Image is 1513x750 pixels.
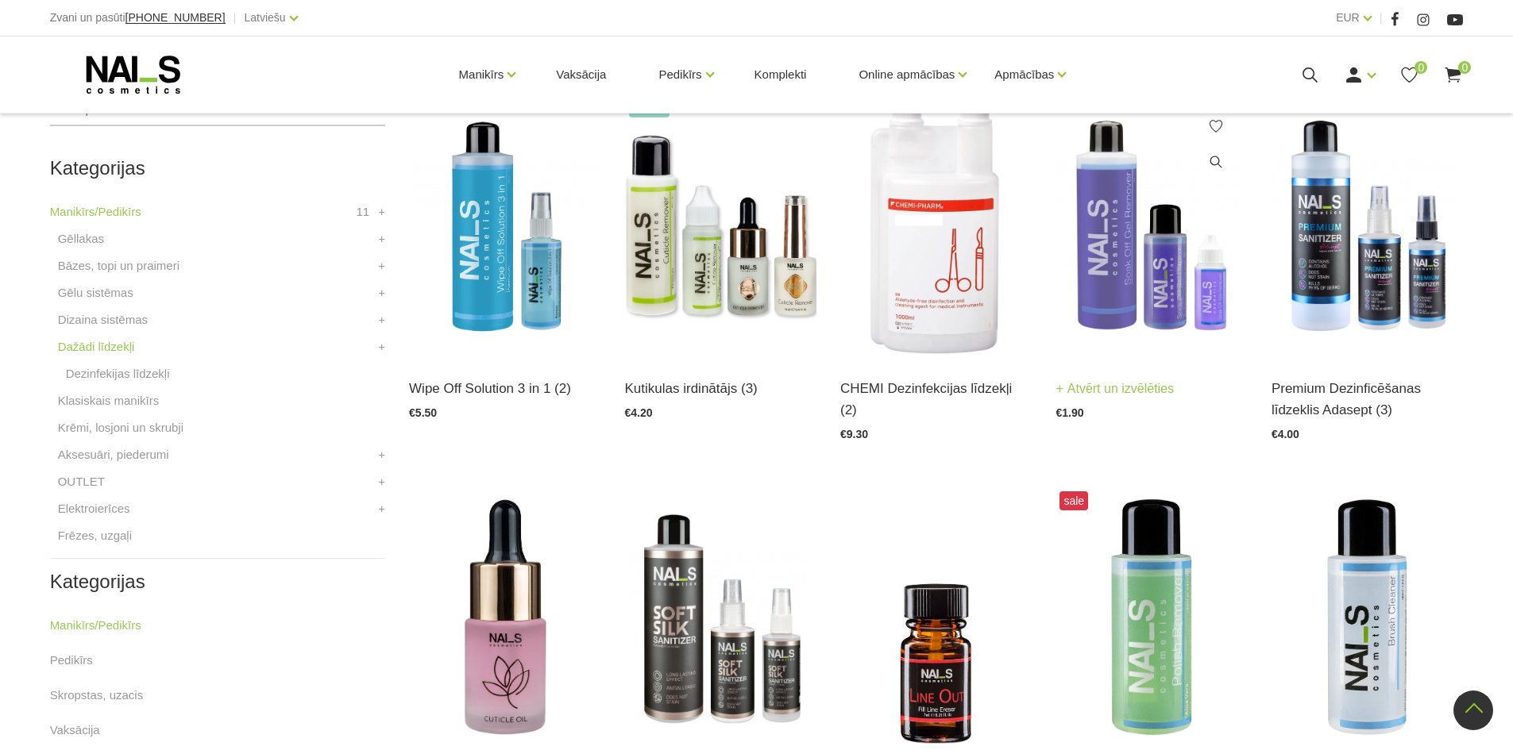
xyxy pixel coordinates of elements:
a: Frēzes, uzgaļi [58,526,132,545]
img: Pielietošanas sfēra profesionālai lietošanai: Medicīnisks līdzeklis paredzēts roku un virsmu dezi... [1272,94,1463,358]
a: 0 [1399,65,1419,85]
a: Apmācības [994,43,1054,106]
a: + [378,256,385,275]
span: | [234,8,237,28]
a: Dažādi līdzekļi [58,337,135,356]
a: Aksesuāri, piederumi [58,445,169,464]
a: 0 [1443,65,1463,85]
img: Profesionāls šķīdums gellakas un citu “soak off” produktu ātrai noņemšanai.Nesausina rokas.Tilpum... [1056,94,1247,358]
a: + [378,445,385,464]
span: €4.20 [625,406,653,419]
a: Online apmācības [859,43,955,106]
span: 0 [1415,61,1427,74]
a: Premium Dezinficēšanas līdzeklis Adasept (3) [1272,378,1463,421]
span: sale [1059,491,1088,510]
span: 11 [356,202,369,221]
a: Vaksācija [543,37,619,113]
a: OUTLET [58,472,105,491]
img: Līdzeklis kutikulas mīkstināšanai un irdināšanai vien pāris sekunžu laikā. Ideāli piemērots kutik... [625,94,816,358]
a: Dizaina sistēmas [58,310,148,329]
a: Vaksācija [50,721,100,740]
span: €5.50 [409,406,437,419]
a: Komplekti [742,37,820,113]
a: [PHONE_NUMBER] [125,12,226,24]
span: | [1380,8,1383,28]
a: + [378,310,385,329]
a: Klasiskais manikīrs [58,391,160,410]
a: + [378,283,385,302]
img: STERISEPT INSTRU 1L (SPORICĪDS)Sporicīds instrumentu dezinfekcijas un mazgāšanas līdzeklis invent... [840,94,1032,358]
a: Manikīrs [459,43,504,106]
span: €9.30 [840,428,868,440]
span: €4.00 [1272,428,1299,440]
a: Wipe Off Solution 3 in 1 (2) [409,378,600,399]
a: Atvērt un izvēlēties [1056,378,1174,400]
a: + [378,499,385,518]
a: + [378,472,385,491]
a: Manikīrs/Pedikīrs [50,616,141,635]
a: + [378,337,385,356]
a: Manikīrs/Pedikīrs [50,202,141,221]
a: Gēlu sistēmas [58,283,133,302]
span: 0 [1458,61,1471,74]
a: Kutikulas irdinātājs (3) [625,378,816,399]
a: CHEMI Dezinfekcijas līdzekļi (2) [840,378,1032,421]
a: Pedikīrs [658,43,701,106]
a: Krēmi, losjoni un skrubji [58,418,183,437]
img: Līdzeklis “trīs vienā“ - paredzēts dabīgā naga attaukošanai un dehidrācijai, gela un gellaku lipī... [409,94,600,358]
h2: Kategorijas [50,158,385,179]
a: + [378,202,385,221]
span: [PHONE_NUMBER] [125,11,226,24]
a: Elektroierīces [58,499,130,518]
div: Zvani un pasūti [50,8,226,28]
a: Latviešu [245,8,286,27]
a: EUR [1336,8,1360,27]
a: Dezinfekijas līdzekļi [66,364,170,383]
h2: Kategorijas [50,571,385,592]
a: + [378,229,385,248]
a: Pedikīrs [50,651,93,670]
span: €1.90 [1056,406,1083,419]
a: Skropstas, uzacis [50,686,144,705]
a: Gēllakas [58,229,104,248]
a: Bāzes, topi un praimeri [58,256,179,275]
